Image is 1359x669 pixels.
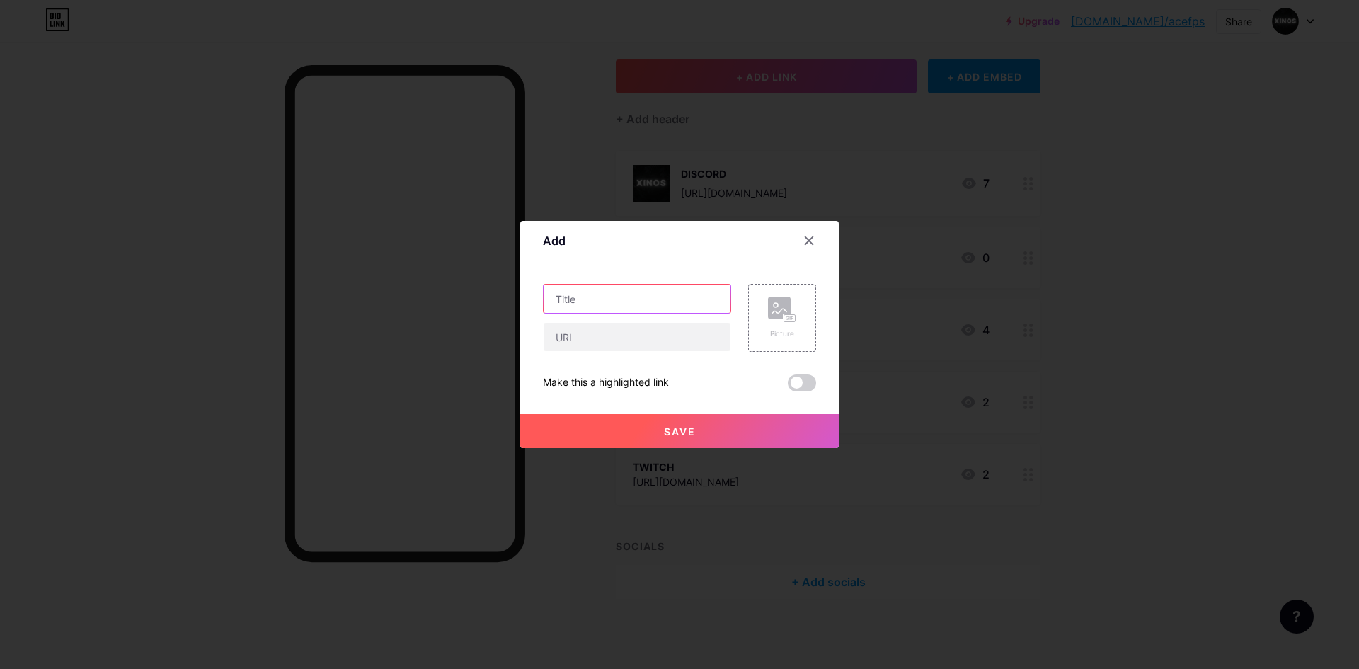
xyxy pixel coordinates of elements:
[520,414,839,448] button: Save
[544,323,730,351] input: URL
[768,328,796,339] div: Picture
[543,374,669,391] div: Make this a highlighted link
[543,232,566,249] div: Add
[664,425,696,438] span: Save
[544,285,730,313] input: Title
